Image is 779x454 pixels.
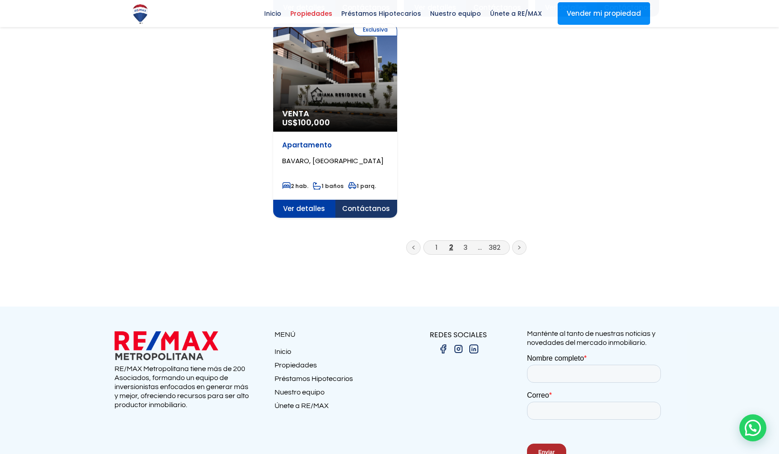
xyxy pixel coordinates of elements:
span: Préstamos Hipotecarios [337,7,426,20]
span: 100,000 [298,117,330,128]
a: 382 [489,243,500,252]
img: Logo de REMAX [129,3,151,25]
p: Manténte al tanto de nuestras noticias y novedades del mercado inmobiliario. [527,329,664,347]
a: 1 [435,243,438,252]
p: Apartamento [282,141,388,150]
a: ... [478,243,482,252]
a: Préstamos Hipotecarios [275,374,389,388]
span: Exclusiva [353,23,397,36]
a: Exclusiva Venta US$100,000ApartamentoBAVARO, [GEOGRAPHIC_DATA]2 hab.1 baños1 parq. Ver detalles C... [273,23,397,218]
span: Propiedades [286,7,337,20]
p: MENÚ [275,329,389,340]
span: Nuestro equipo [426,7,486,20]
span: Ver detalles [273,200,335,218]
a: Inicio [275,347,389,361]
span: BAVARO, [GEOGRAPHIC_DATA] [282,156,384,165]
p: REDES SOCIALES [389,329,527,340]
img: instagram.png [453,344,464,354]
a: Únete a RE/MAX [275,401,389,415]
a: 2 [449,243,453,252]
p: RE/MAX Metropolitana tiene más de 200 Asociados, formando un equipo de inversionistas enfocados e... [115,364,252,409]
a: Propiedades [275,361,389,374]
span: Inicio [260,7,286,20]
a: Nuestro equipo [275,388,389,401]
span: Únete a RE/MAX [486,7,546,20]
img: remax metropolitana logo [115,329,218,362]
a: 3 [463,243,467,252]
img: linkedin.png [468,344,479,354]
a: Vender mi propiedad [558,2,650,25]
span: 1 baños [313,182,344,190]
span: Contáctanos [335,200,398,218]
span: 2 hab. [282,182,308,190]
span: US$ [282,117,330,128]
span: 1 parq. [348,182,376,190]
span: Venta [282,109,388,118]
img: facebook.png [438,344,449,354]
